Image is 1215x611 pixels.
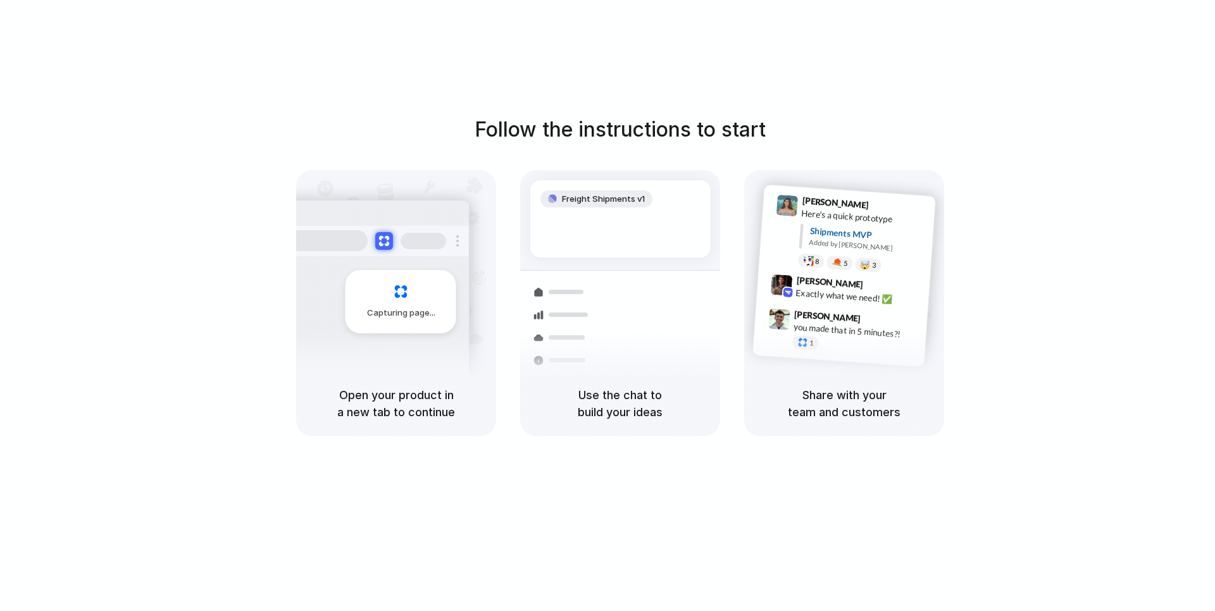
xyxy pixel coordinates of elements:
span: 9:41 AM [873,199,899,214]
h5: Open your product in a new tab to continue [311,386,481,421]
span: 3 [872,262,876,269]
span: Freight Shipments v1 [562,193,645,206]
span: 1 [809,340,814,347]
span: Capturing page [367,307,437,319]
span: 9:47 AM [864,313,890,328]
div: Shipments MVP [809,224,926,245]
span: [PERSON_NAME] [802,194,869,212]
span: 9:42 AM [867,279,893,294]
div: 🤯 [860,260,871,269]
div: Added by [PERSON_NAME] [809,237,925,256]
h1: Follow the instructions to start [475,114,766,145]
span: 5 [844,259,848,266]
div: Here's a quick prototype [801,206,928,228]
div: you made that in 5 minutes?! [793,320,919,342]
span: 8 [815,257,819,264]
span: [PERSON_NAME] [794,307,861,325]
div: Exactly what we need! ✅ [795,286,922,307]
span: [PERSON_NAME] [796,273,863,291]
h5: Use the chat to build your ideas [535,386,705,421]
h5: Share with your team and customers [759,386,929,421]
